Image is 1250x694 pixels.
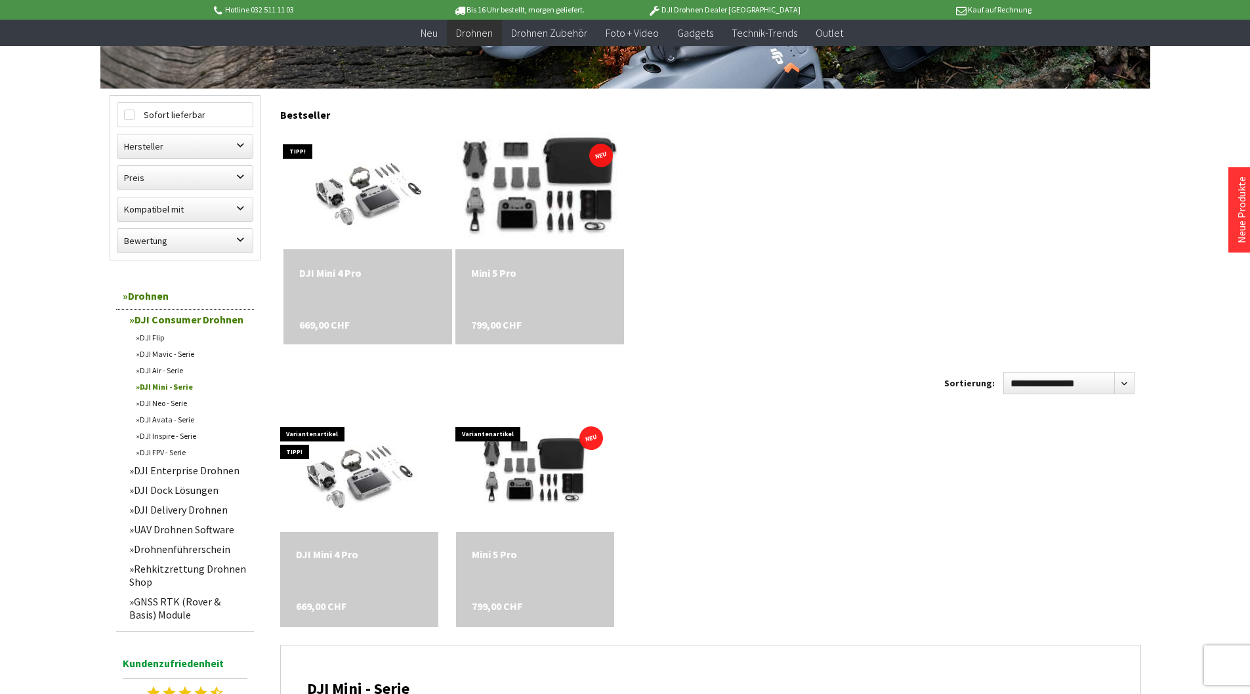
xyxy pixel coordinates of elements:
[129,346,254,362] a: DJI Mavic - Serie
[129,444,254,460] a: DJI FPV - Serie
[944,373,995,394] label: Sortierung:
[417,2,621,18] p: Bis 16 Uhr bestellt, morgen geliefert.
[294,131,442,249] img: DJI Mini 4 Pro
[471,265,608,281] a: Mini 5 Pro 799,00 CHF
[422,112,658,269] img: Mini 5 Pro
[421,26,438,39] span: Neu
[827,2,1031,18] p: Kauf auf Rechnung
[296,600,346,613] span: 669,00 CHF
[472,548,598,561] div: Mini 5 Pro
[117,197,253,221] label: Kompatibel mit
[299,317,350,333] span: 669,00 CHF
[123,655,247,679] span: Kundenzufriedenheit
[472,548,598,561] a: Mini 5 Pro 799,00 CHF
[123,480,254,500] a: DJI Dock Lösungen
[511,26,587,39] span: Drohnen Zubehör
[123,559,254,592] a: Rehkitzrettung Drohnen Shop
[447,20,502,47] a: Drohnen
[1235,176,1248,243] a: Neue Produkte
[117,134,253,158] label: Hersteller
[606,26,659,39] span: Foto + Video
[621,2,826,18] p: DJI Drohnen Dealer [GEOGRAPHIC_DATA]
[668,20,722,47] a: Gadgets
[299,265,436,281] a: DJI Mini 4 Pro 669,00 CHF
[296,548,423,561] div: DJI Mini 4 Pro
[596,20,668,47] a: Foto + Video
[123,520,254,539] a: UAV Drohnen Software
[123,460,254,480] a: DJI Enterprise Drohnen
[677,26,713,39] span: Gadgets
[212,2,417,18] p: Hotline 032 511 11 03
[502,20,596,47] a: Drohnen Zubehör
[722,20,806,47] a: Technik-Trends
[117,103,253,127] label: Sofort lieferbar
[471,317,522,333] span: 799,00 CHF
[129,411,254,428] a: DJI Avata - Serie
[296,548,423,561] a: DJI Mini 4 Pro 669,00 CHF
[123,539,254,559] a: Drohnenführerschein
[816,26,843,39] span: Outlet
[123,500,254,520] a: DJI Delivery Drohnen
[116,283,254,310] a: Drohnen
[472,600,522,613] span: 799,00 CHF
[280,95,1141,128] div: Bestseller
[299,265,436,281] div: DJI Mini 4 Pro
[471,265,608,281] div: Mini 5 Pro
[456,420,614,526] img: Mini 5 Pro
[117,166,253,190] label: Preis
[129,362,254,378] a: DJI Air - Serie
[732,26,797,39] span: Technik-Trends
[123,310,254,329] a: DJI Consumer Drohnen
[117,229,253,253] label: Bewertung
[129,329,254,346] a: DJI Flip
[123,592,254,624] a: GNSS RTK (Rover & Basis) Module
[129,428,254,444] a: DJI Inspire - Serie
[456,26,493,39] span: Drohnen
[285,414,433,532] img: DJI Mini 4 Pro
[806,20,852,47] a: Outlet
[411,20,447,47] a: Neu
[129,395,254,411] a: DJI Neo - Serie
[129,378,254,395] a: DJI Mini - Serie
